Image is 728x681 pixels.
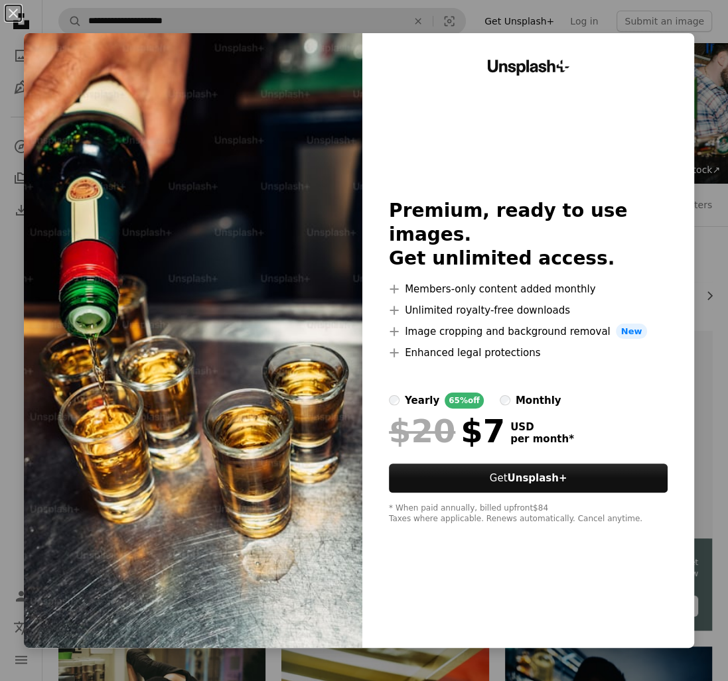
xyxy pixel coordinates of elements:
[445,393,484,408] div: 65% off
[389,414,455,448] span: $20
[389,281,668,297] li: Members-only content added monthly
[510,433,574,445] span: per month *
[389,503,668,525] div: * When paid annually, billed upfront $84 Taxes where applicable. Renews automatically. Cancel any...
[510,421,574,433] span: USD
[405,393,439,408] div: yearly
[389,324,668,340] li: Image cropping and background removal
[389,199,668,271] h2: Premium, ready to use images. Get unlimited access.
[389,464,668,493] button: GetUnsplash+
[500,395,510,406] input: monthly
[389,345,668,361] li: Enhanced legal protections
[616,324,648,340] span: New
[389,302,668,318] li: Unlimited royalty-free downloads
[516,393,561,408] div: monthly
[507,472,567,484] strong: Unsplash+
[389,395,400,406] input: yearly65%off
[389,414,505,448] div: $7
